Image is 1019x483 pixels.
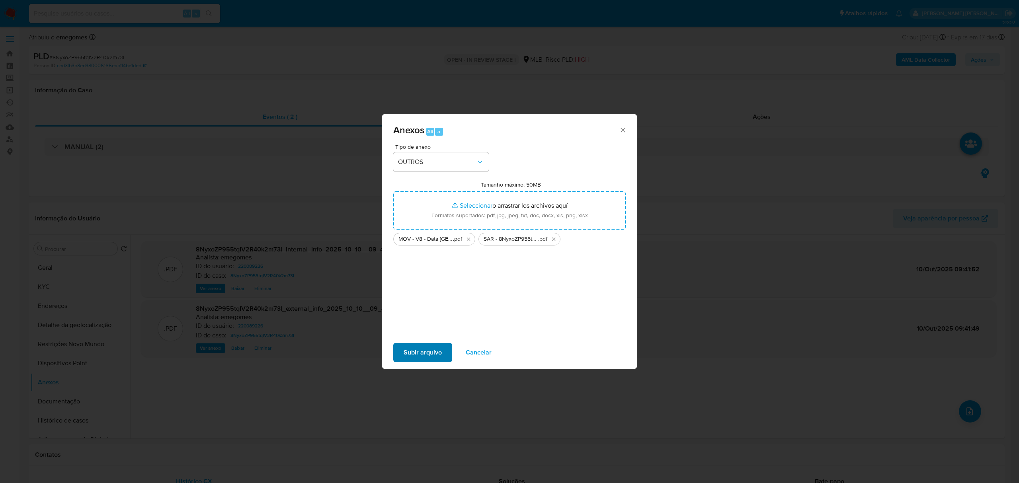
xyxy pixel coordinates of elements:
[619,126,626,133] button: Cerrar
[466,344,492,361] span: Cancelar
[549,234,558,244] button: Eliminar SAR - 8NyxoZP955tqIV2R40k2m73l - CNPJ 60931249000142 - V8 COMPANY INTERMEDIACOES LTDA.pdf
[481,181,541,188] label: Tamanho máximo: 50MB
[393,343,452,362] button: Subir arquivo
[404,344,442,361] span: Subir arquivo
[484,235,538,243] span: SAR - 8NyxoZP955tqIV2R40k2m73l - CNPJ 60931249000142 - V8 COMPANY INTERMEDIACOES LTDA
[393,123,424,137] span: Anexos
[393,152,489,171] button: OUTROS
[437,128,440,135] span: a
[427,128,433,135] span: Alt
[393,230,626,245] ul: Archivos seleccionados
[398,158,476,166] span: OUTROS
[538,235,547,243] span: .pdf
[464,234,473,244] button: Eliminar MOV - V8 - Data TX.pdf
[453,235,462,243] span: .pdf
[395,144,491,150] span: Tipo de anexo
[455,343,502,362] button: Cancelar
[398,235,453,243] span: MOV - V8 - Data [GEOGRAPHIC_DATA]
